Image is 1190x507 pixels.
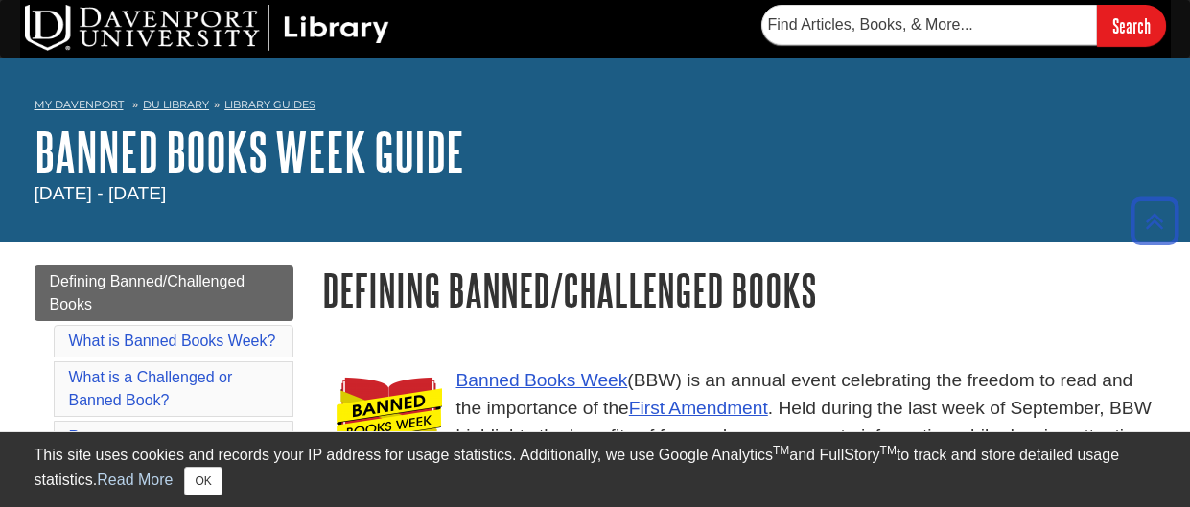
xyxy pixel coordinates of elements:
[35,122,464,181] a: Banned Books Week Guide
[1097,5,1166,46] input: Search
[35,183,167,203] span: [DATE] - [DATE]
[456,370,628,390] a: Banned Books Week
[184,467,222,495] button: Close
[25,5,389,51] img: DU Library
[322,265,1156,314] h1: Defining Banned/Challenged Books
[50,273,245,312] span: Defining Banned/Challenged Books
[773,444,789,457] sup: TM
[69,369,233,408] a: What is a Challenged or Banned Book?
[761,5,1166,46] form: Searches DU Library's articles, books, and more
[761,5,1097,45] input: Find Articles, Books, & More...
[224,98,315,111] a: Library Guides
[629,398,768,418] a: First Amendment
[35,265,293,321] a: Defining Banned/Challenged Books
[35,92,1156,123] nav: breadcrumb
[35,444,1156,495] div: This site uses cookies and records your IP address for usage statistics. Additionally, we use Goo...
[35,97,124,113] a: My Davenport
[1124,208,1185,234] a: Back to Top
[97,472,173,488] a: Read More
[69,333,276,349] a: What is Banned Books Week?
[322,367,1156,505] p: (BBW) is an annual event celebrating the freedom to read and the importance of the . Held during ...
[143,98,209,111] a: DU Library
[880,444,897,457] sup: TM
[69,428,142,445] a: Resources
[337,372,442,465] img: Banned Books Week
